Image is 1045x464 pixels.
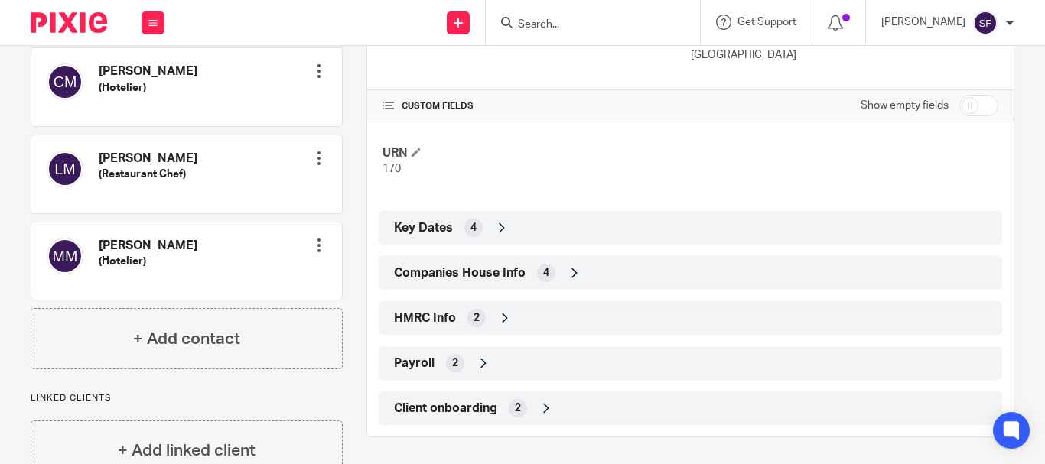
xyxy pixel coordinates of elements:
[99,63,197,79] h4: [PERSON_NAME]
[543,265,549,281] span: 4
[47,151,83,187] img: svg%3E
[394,401,497,417] span: Client onboarding
[99,254,197,269] h5: (Hotelier)
[118,439,256,462] h4: + Add linked client
[99,238,197,254] h4: [PERSON_NAME]
[861,98,949,113] label: Show empty fields
[383,145,690,161] h4: URN
[515,401,521,416] span: 2
[99,151,197,167] h4: [PERSON_NAME]
[99,167,197,182] h5: (Restaurant Chef)
[516,18,654,32] input: Search
[470,220,477,235] span: 4
[133,327,240,351] h4: + Add contact
[973,11,998,35] img: svg%3E
[47,238,83,274] img: svg%3E
[737,17,796,28] span: Get Support
[383,164,401,174] span: 170
[452,355,458,371] span: 2
[881,15,965,30] p: [PERSON_NAME]
[383,100,690,112] h4: CUSTOM FIELDS
[31,392,343,404] p: Linked clients
[31,12,107,33] img: Pixie
[394,355,435,372] span: Payroll
[691,47,998,63] p: [GEOGRAPHIC_DATA]
[394,265,526,281] span: Companies House Info
[99,80,197,96] h5: (Hotelier)
[47,63,83,100] img: svg%3E
[394,220,453,236] span: Key Dates
[394,310,456,326] span: HMRC Info
[474,310,480,326] span: 2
